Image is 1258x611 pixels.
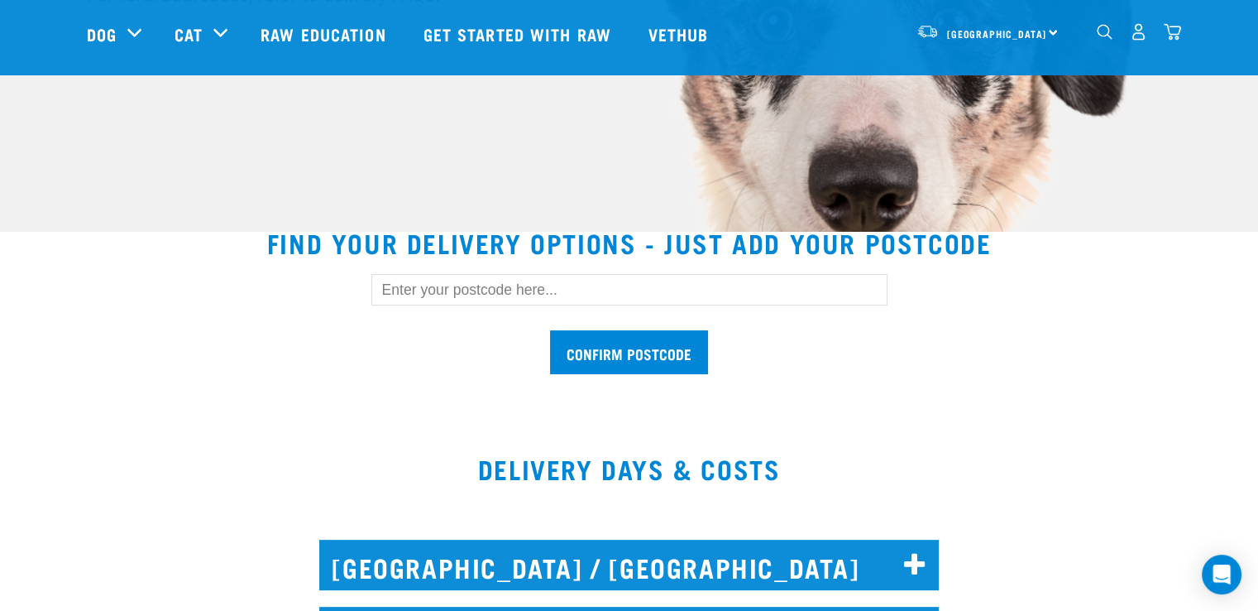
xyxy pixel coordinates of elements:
[1164,23,1181,41] img: home-icon@2x.png
[371,274,887,305] input: Enter your postcode here...
[244,1,406,67] a: Raw Education
[947,31,1047,36] span: [GEOGRAPHIC_DATA]
[550,330,708,374] input: Confirm postcode
[20,228,1238,257] h2: Find your delivery options - just add your postcode
[1097,24,1112,40] img: home-icon-1@2x.png
[175,22,203,46] a: Cat
[1130,23,1147,41] img: user.png
[407,1,632,67] a: Get started with Raw
[319,540,939,590] h2: [GEOGRAPHIC_DATA] / [GEOGRAPHIC_DATA]
[87,22,117,46] a: Dog
[916,24,939,39] img: van-moving.png
[1202,555,1241,594] div: Open Intercom Messenger
[632,1,729,67] a: Vethub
